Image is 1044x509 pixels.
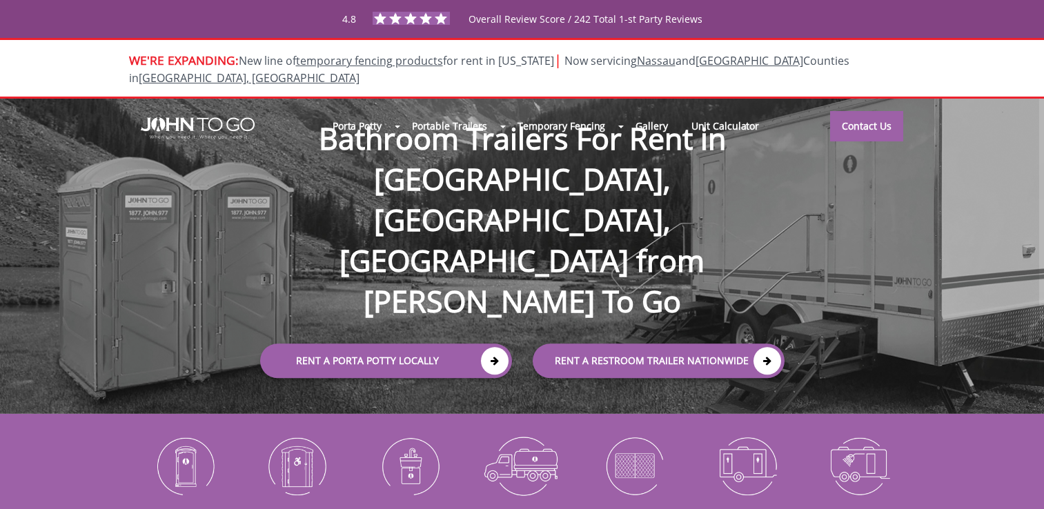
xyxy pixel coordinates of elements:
span: | [554,50,562,69]
a: Unit Calculator [680,111,771,141]
a: Contact Us [830,111,903,141]
a: temporary fencing products [296,53,443,68]
img: JOHN to go [141,117,255,139]
span: Overall Review Score / 242 Total 1-st Party Reviews [469,12,702,53]
a: Gallery [624,111,679,141]
img: Shower-Trailers-icon_N.png [814,430,905,501]
img: Portable-Sinks-icon_N.png [364,430,455,501]
a: Temporary Fencing [506,111,617,141]
a: [GEOGRAPHIC_DATA], [GEOGRAPHIC_DATA] [139,70,360,86]
a: rent a RESTROOM TRAILER Nationwide [533,343,785,378]
img: Temporary-Fencing-cion_N.png [589,430,680,501]
img: ADA-Accessible-Units-icon_N.png [251,430,343,501]
a: [GEOGRAPHIC_DATA] [696,53,803,68]
a: Rent a Porta Potty Locally [260,343,512,378]
h1: Bathroom Trailers For Rent in [GEOGRAPHIC_DATA], [GEOGRAPHIC_DATA], [GEOGRAPHIC_DATA] from [PERSO... [246,74,798,322]
img: Waste-Services-icon_N.png [476,430,568,501]
span: New line of for rent in [US_STATE] [129,53,849,86]
span: 4.8 [342,12,356,26]
img: Portable-Toilets-icon_N.png [139,430,231,501]
a: Porta Potty [321,111,393,141]
img: Restroom-Trailers-icon_N.png [701,430,793,501]
a: Nassau [637,53,676,68]
span: Now servicing and Counties in [129,53,849,86]
a: Portable Trailers [400,111,499,141]
span: WE'RE EXPANDING: [129,52,239,68]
